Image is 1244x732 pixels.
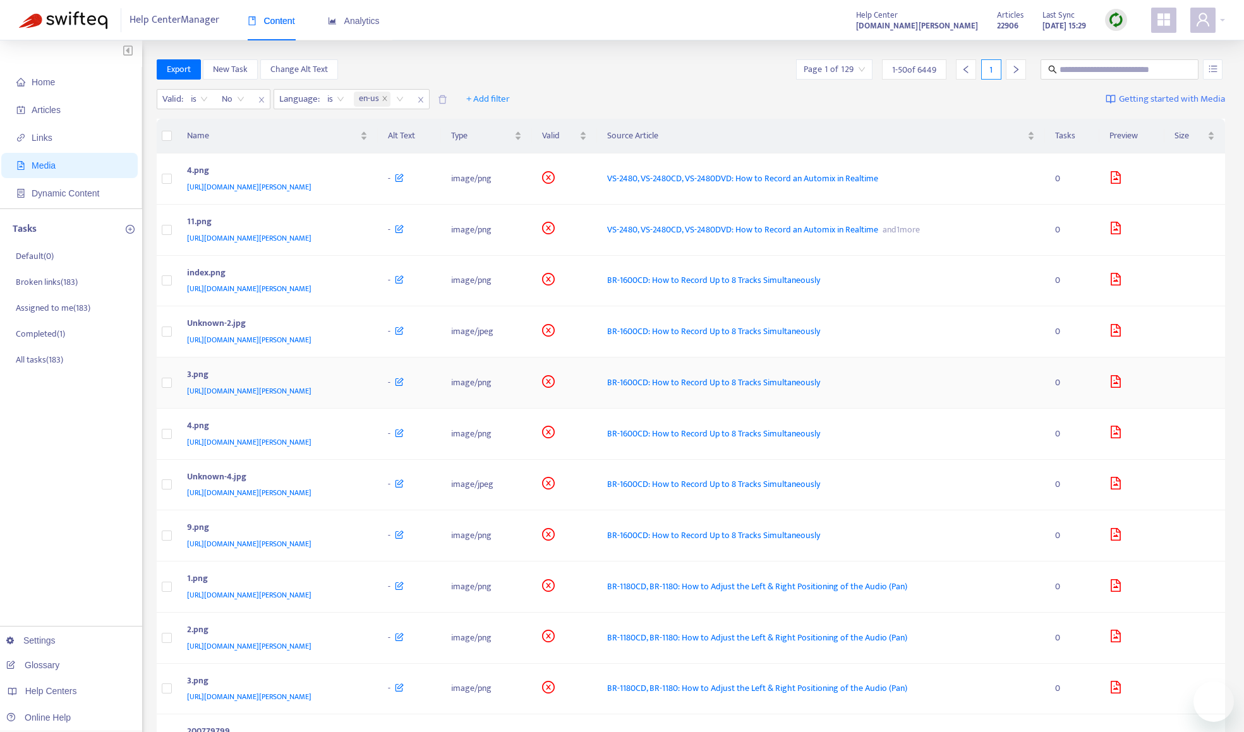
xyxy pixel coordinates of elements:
[542,681,555,693] span: close-circle
[157,90,185,109] span: Valid :
[607,324,820,339] span: BR-1600CD: How to Record Up to 8 Tracks Simultaneously
[607,528,820,543] span: BR-1600CD: How to Record Up to 8 Tracks Simultaneously
[438,95,447,104] span: delete
[187,589,311,601] span: [URL][DOMAIN_NAME][PERSON_NAME]
[451,129,512,143] span: Type
[441,205,532,256] td: image/png
[248,16,257,25] span: book
[167,63,191,76] span: Export
[597,119,1045,153] th: Source Article
[16,105,25,114] span: account-book
[542,426,555,438] span: close-circle
[327,90,344,109] span: is
[607,273,820,287] span: BR-1600CD: How to Record Up to 8 Tracks Simultaneously
[187,436,311,448] span: [URL][DOMAIN_NAME][PERSON_NAME]
[388,222,390,237] span: -
[607,426,820,441] span: BR-1600CD: How to Record Up to 8 Tracks Simultaneously
[1106,89,1225,109] a: Getting started with Media
[1156,12,1171,27] span: appstore
[607,630,907,645] span: BR-1180CD, BR-1180: How to Adjust the Left & Right Positioning of the Audio (Pan)
[1055,172,1089,186] div: 0
[32,188,99,198] span: Dynamic Content
[607,375,820,390] span: BR-1600CD: How to Record Up to 8 Tracks Simultaneously
[962,65,970,74] span: left
[388,528,390,543] span: -
[328,16,337,25] span: area-chart
[32,160,56,171] span: Media
[16,327,65,340] p: Completed ( 1 )
[382,95,388,103] span: close
[16,78,25,87] span: home
[126,225,135,234] span: plus-circle
[187,232,311,244] span: [URL][DOMAIN_NAME][PERSON_NAME]
[16,301,90,315] p: Assigned to me ( 183 )
[157,59,201,80] button: Export
[328,16,380,26] span: Analytics
[1109,375,1122,388] span: file-image
[16,353,63,366] p: All tasks ( 183 )
[388,681,390,695] span: -
[532,119,596,153] th: Valid
[542,273,555,285] span: close-circle
[388,375,390,390] span: -
[1042,8,1075,22] span: Last Sync
[1195,12,1211,27] span: user
[248,16,295,26] span: Content
[1109,579,1122,592] span: file-image
[1109,324,1122,337] span: file-image
[1055,580,1089,594] div: 0
[441,409,532,460] td: image/png
[892,63,936,76] span: 1 - 50 of 6449
[1209,64,1217,73] span: unordered-list
[1055,223,1089,237] div: 0
[187,316,363,333] div: Unknown-2.jpg
[187,674,363,690] div: 3.png
[1109,222,1122,234] span: file-image
[1055,477,1089,491] div: 0
[270,63,328,76] span: Change Alt Text
[32,77,55,87] span: Home
[378,119,442,153] th: Alt Text
[388,171,390,186] span: -
[187,572,363,588] div: 1.png
[856,8,898,22] span: Help Center
[441,357,532,409] td: image/png
[222,90,245,109] span: No
[441,119,532,153] th: Type
[441,306,532,357] td: image/jpeg
[359,92,379,107] span: en-us
[187,470,363,486] div: Unknown-4.jpg
[6,635,56,645] a: Settings
[16,189,25,198] span: container
[1055,376,1089,390] div: 0
[542,477,555,489] span: close-circle
[1203,59,1223,80] button: unordered-list
[542,630,555,642] span: close-circle
[354,92,390,107] span: en-us
[16,275,78,289] p: Broken links ( 183 )
[542,129,576,143] span: Valid
[274,90,322,109] span: Language :
[878,222,921,237] span: and 1 more
[16,133,25,142] span: link
[187,333,311,346] span: [URL][DOMAIN_NAME][PERSON_NAME]
[187,690,311,703] span: [URL][DOMAIN_NAME][PERSON_NAME]
[542,171,555,184] span: close-circle
[1055,681,1089,695] div: 0
[607,681,907,695] span: BR-1180CD, BR-1180: How to Adjust the Left & Right Positioning of the Audio (Pan)
[607,171,878,186] span: VS-2480, VS-2480CD, VS-2480DVD: How to Record an Automix in Realtime
[856,19,978,33] strong: [DOMAIN_NAME][PERSON_NAME]
[542,528,555,541] span: close-circle
[441,256,532,307] td: image/png
[388,324,390,339] span: -
[1055,325,1089,339] div: 0
[6,712,71,723] a: Online Help
[413,92,429,107] span: close
[466,92,510,107] span: + Add filter
[457,89,519,109] button: + Add filter
[260,59,338,80] button: Change Alt Text
[1175,129,1205,143] span: Size
[388,426,390,441] span: -
[187,164,363,180] div: 4.png
[13,222,37,237] p: Tasks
